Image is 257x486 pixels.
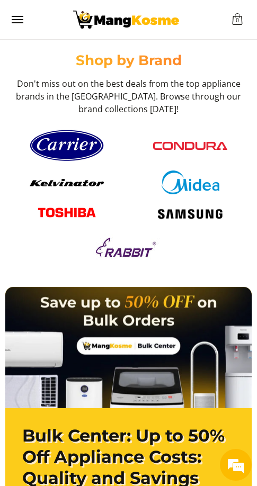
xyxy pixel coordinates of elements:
[30,179,104,186] img: Kelvinator button 9a26f67e caed 448c 806d e01e406ddbdc
[153,170,227,194] img: Midea logo 405e5d5e af7e 429b b899 c48f4df307b6
[55,59,211,73] div: Leave a message
[73,11,179,29] img: Mang Kosme: Your Home Appliances Warehouse Sale Partner!
[11,126,123,165] a: Carrier logo 1 98356 9b90b2e1 0bd1 49ad 9aa2 9ddb2e94a36b
[5,424,252,461] textarea: Type your message and click 'Submit'
[47,201,210,308] span: We are offline. Please leave us a message.
[5,287,252,409] img: Banner card bulk center no cta
[134,204,247,224] a: Logo samsung wordmark
[11,77,246,115] h3: Don't miss out on the best deals from the top appliance brands in the [GEOGRAPHIC_DATA]. Browse t...
[11,200,123,229] a: Toshiba logo
[134,142,247,150] a: Condura logo red
[134,170,247,194] a: Midea logo 405e5d5e af7e 429b b899 c48f4df307b6
[234,17,241,24] span: 0
[205,461,242,475] em: Submit
[30,200,104,229] img: Toshiba logo
[30,126,104,165] img: Carrier logo 1 98356 9b90b2e1 0bd1 49ad 9aa2 9ddb2e94a36b
[92,234,166,260] img: Logo rabbit
[11,52,246,69] h2: Shop by Brand
[153,142,227,150] img: Condura logo red
[11,179,123,186] a: Kelvinator button 9a26f67e caed 448c 806d e01e406ddbdc
[72,234,185,260] a: Logo rabbit
[153,204,227,224] img: Logo samsung wordmark
[224,5,249,31] div: Minimize live chat window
